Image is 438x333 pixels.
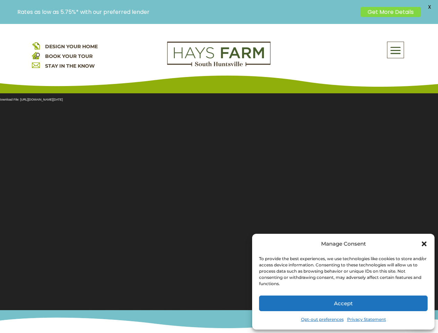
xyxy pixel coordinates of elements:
img: design your home [32,42,40,50]
div: To provide the best experiences, we use technologies like cookies to store and/or access device i... [259,256,427,287]
a: Opt-out preferences [301,315,344,324]
div: Manage Consent [321,239,366,249]
img: Logo [167,42,270,67]
a: hays farm homes huntsville development [167,62,270,68]
span: X [424,2,435,12]
a: Privacy Statement [347,315,386,324]
button: Accept [259,296,428,311]
div: Close dialog [421,240,428,247]
a: Get More Details [361,7,421,17]
a: BOOK YOUR TOUR [45,53,93,59]
a: STAY IN THE KNOW [45,63,95,69]
a: DESIGN YOUR HOME [45,43,98,50]
img: book your home tour [32,51,40,59]
p: Rates as low as 5.75%* with our preferred lender [17,9,357,15]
